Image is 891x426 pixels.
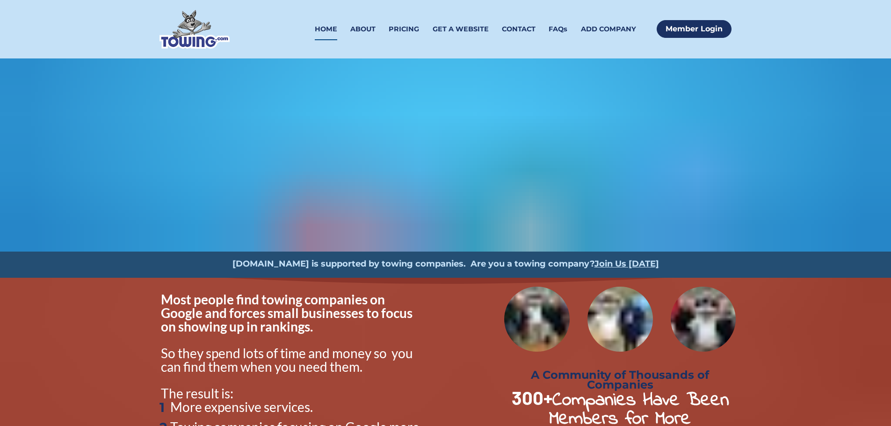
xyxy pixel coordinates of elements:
[433,18,489,40] a: GET A WEBSITE
[232,259,594,269] strong: [DOMAIN_NAME] is supported by towing companies. Are you a towing company?
[161,345,415,375] span: So they spend lots of time and money so you can find them when you need them.
[170,399,313,415] span: More expensive services.
[315,18,337,40] a: HOME
[531,368,712,391] strong: A Community of Thousands of Companies
[161,291,415,334] span: Most people find towing companies on Google and forces small businesses to focus on showing up in...
[159,10,230,49] img: Towing.com Logo
[549,18,567,40] a: FAQs
[350,18,376,40] a: ABOUT
[512,386,552,409] strong: 300+
[581,18,636,40] a: ADD COMPANY
[389,18,419,40] a: PRICING
[502,18,536,40] a: CONTACT
[657,20,732,38] a: Member Login
[552,387,729,414] strong: Companies Have Been
[161,385,233,401] span: The result is:
[594,259,659,269] a: Join Us [DATE]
